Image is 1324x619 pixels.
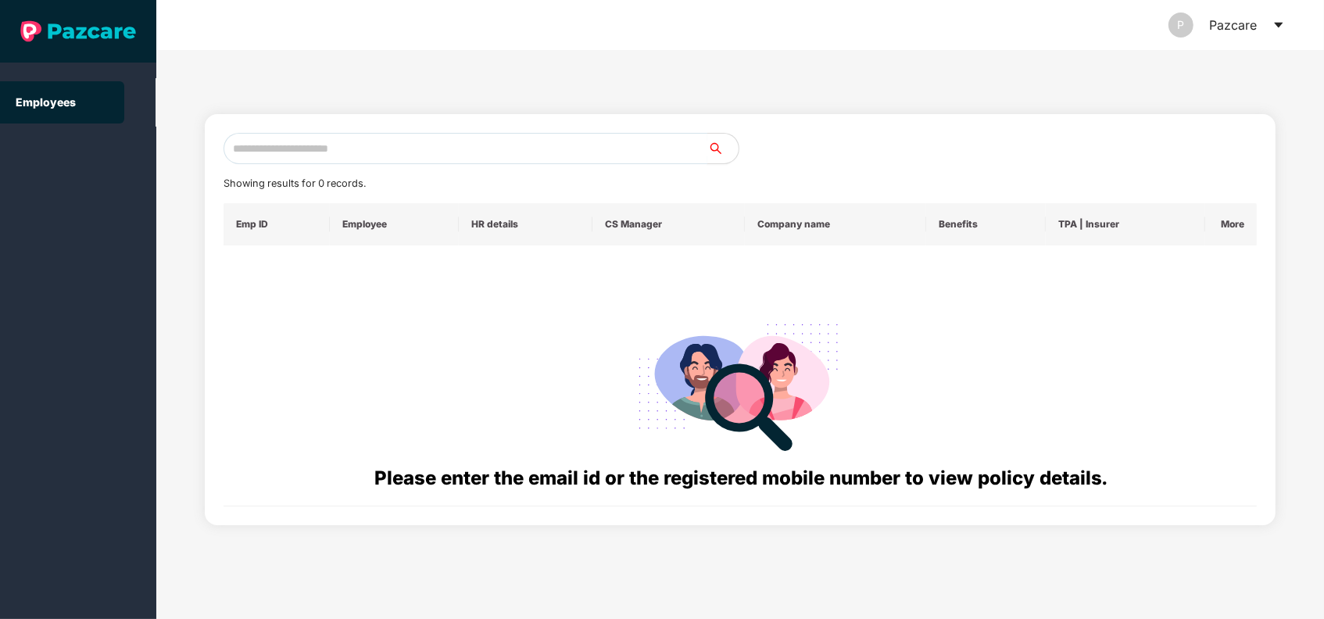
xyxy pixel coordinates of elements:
[330,203,459,245] th: Employee
[1046,203,1205,245] th: TPA | Insurer
[745,203,926,245] th: Company name
[1205,203,1257,245] th: More
[628,305,853,463] img: svg+xml;base64,PHN2ZyB4bWxucz0iaHR0cDovL3d3dy53My5vcmcvMjAwMC9zdmciIHdpZHRoPSIyODgiIGhlaWdodD0iMj...
[224,203,330,245] th: Emp ID
[707,133,739,164] button: search
[459,203,592,245] th: HR details
[374,467,1107,489] span: Please enter the email id or the registered mobile number to view policy details.
[707,142,739,155] span: search
[592,203,745,245] th: CS Manager
[16,95,76,109] a: Employees
[926,203,1045,245] th: Benefits
[1272,19,1285,31] span: caret-down
[1178,13,1185,38] span: P
[224,177,366,189] span: Showing results for 0 records.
